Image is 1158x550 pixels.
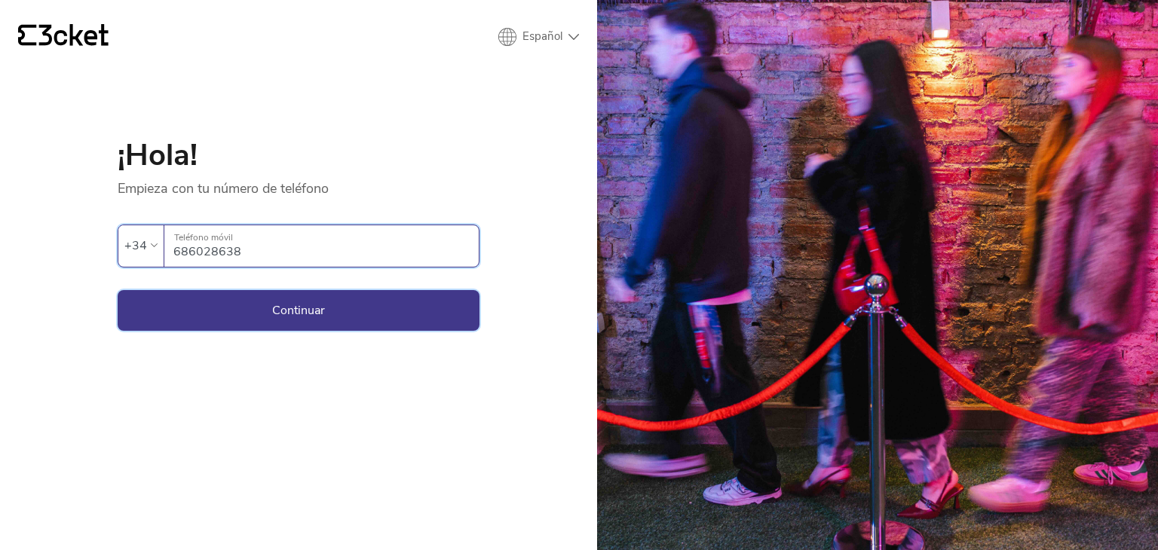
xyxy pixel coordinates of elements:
p: Empieza con tu número de teléfono [118,170,479,197]
button: Continuar [118,290,479,331]
label: Teléfono móvil [164,225,479,250]
g: {' '} [18,25,36,46]
h1: ¡Hola! [118,140,479,170]
a: {' '} [18,24,109,50]
input: Teléfono móvil [173,225,479,267]
div: +34 [124,234,147,257]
